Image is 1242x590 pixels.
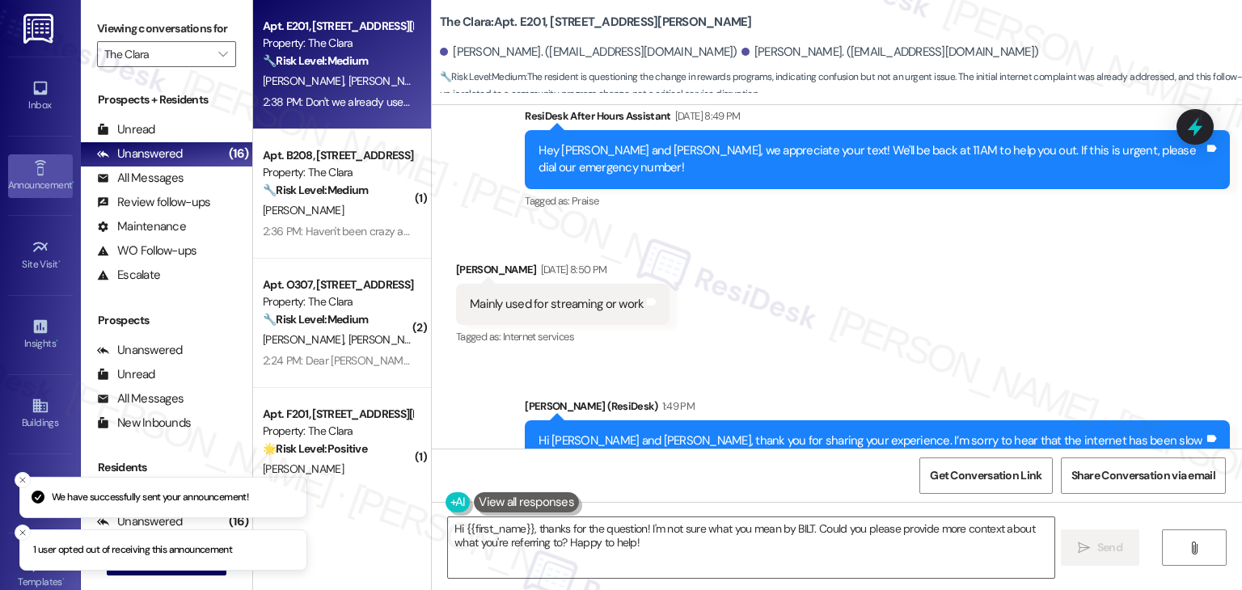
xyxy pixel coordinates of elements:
strong: 🔧 Risk Level: Medium [263,183,368,197]
span: [PERSON_NAME] [263,74,349,88]
div: [DATE] 8:49 PM [671,107,741,124]
span: [PERSON_NAME] [349,74,429,88]
span: Get Conversation Link [930,467,1041,484]
div: 2:36 PM: Haven't been crazy about Bilt and haven't figured out the rewards nor did anyone ever ex... [263,224,1221,238]
span: : The resident is questioning the change in rewards programs, indicating confusion but not an urg... [440,69,1242,103]
div: ResiDesk After Hours Assistant [525,107,1230,130]
button: Close toast [15,525,31,541]
div: Escalate [97,267,160,284]
a: Inbox [8,74,73,118]
span: • [56,335,58,347]
span: Send [1097,539,1122,556]
div: Tagged as: [456,325,670,348]
div: Property: The Clara [263,35,412,52]
i:  [218,48,227,61]
div: [PERSON_NAME] (ResiDesk) [525,398,1230,420]
a: Site Visit • [8,234,73,277]
span: [PERSON_NAME] [263,461,344,476]
div: Unanswered [97,145,183,162]
div: Review follow-ups [97,194,210,211]
div: Tagged as: [525,189,1230,213]
span: [PERSON_NAME] [263,332,349,347]
div: (16) [225,141,252,166]
strong: 🌟 Risk Level: Positive [263,441,367,456]
p: 1 user opted out of receiving this announcement [33,543,232,558]
div: All Messages [97,170,184,187]
div: Prospects [81,312,252,329]
span: • [58,256,61,268]
strong: 🔧 Risk Level: Medium [263,53,368,68]
i:  [1188,542,1200,554]
i:  [1078,542,1090,554]
div: [PERSON_NAME]. ([EMAIL_ADDRESS][DOMAIN_NAME]) [440,44,737,61]
img: ResiDesk Logo [23,14,57,44]
div: [DATE] 8:50 PM [537,261,607,278]
button: Get Conversation Link [919,457,1052,494]
div: Property: The Clara [263,164,412,181]
div: Unread [97,366,155,383]
div: Residents [81,459,252,476]
label: Viewing conversations for [97,16,236,41]
span: [PERSON_NAME] [263,203,344,217]
div: Mainly used for streaming or work [470,296,644,313]
div: Hi [PERSON_NAME] and [PERSON_NAME], thank you for sharing your experience. I’m sorry to hear that... [539,432,1204,537]
span: Praise [572,194,598,208]
button: Close toast [15,471,31,487]
strong: 🔧 Risk Level: Medium [263,312,368,327]
div: Property: The Clara [263,293,412,310]
div: [PERSON_NAME]. ([EMAIL_ADDRESS][DOMAIN_NAME]) [741,44,1039,61]
div: Apt. E201, [STREET_ADDRESS][PERSON_NAME] [263,18,412,35]
span: • [62,574,65,585]
div: Maintenance [97,218,186,235]
div: All Messages [97,390,184,407]
div: WO Follow-ups [97,242,196,259]
div: Unread [97,121,155,138]
div: Apt. F201, [STREET_ADDRESS][PERSON_NAME] [263,406,412,423]
div: Unanswered [97,342,183,359]
input: All communities [104,41,210,67]
div: 2:38 PM: Don't we already use BILT? [263,95,429,109]
a: Buildings [8,392,73,436]
div: New Inbounds [97,415,191,432]
b: The Clara: Apt. E201, [STREET_ADDRESS][PERSON_NAME] [440,14,752,31]
div: 1:49 PM [658,398,695,415]
p: We have successfully sent your announcement! [52,490,248,504]
div: Property: The Clara [263,423,412,440]
a: Insights • [8,313,73,356]
div: Apt. O307, [STREET_ADDRESS][PERSON_NAME] [263,276,412,293]
span: • [72,177,74,188]
div: [PERSON_NAME] [456,261,670,284]
div: Apt. B208, [STREET_ADDRESS][PERSON_NAME] [263,147,412,164]
textarea: Hi {{first_name}}, thanks for the question! I'm not sure what you mean by BILT. Could you please ... [448,517,1054,578]
button: Share Conversation via email [1061,457,1226,494]
strong: 🔧 Risk Level: Medium [440,70,526,83]
span: Share Conversation via email [1071,467,1215,484]
button: Send [1061,529,1139,566]
span: [PERSON_NAME] [349,332,429,347]
div: Hey [PERSON_NAME] and [PERSON_NAME], we appreciate your text! We'll be back at 11AM to help you o... [539,142,1204,177]
a: Leads [8,472,73,516]
span: Internet services [503,330,574,343]
div: Prospects + Residents [81,91,252,108]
